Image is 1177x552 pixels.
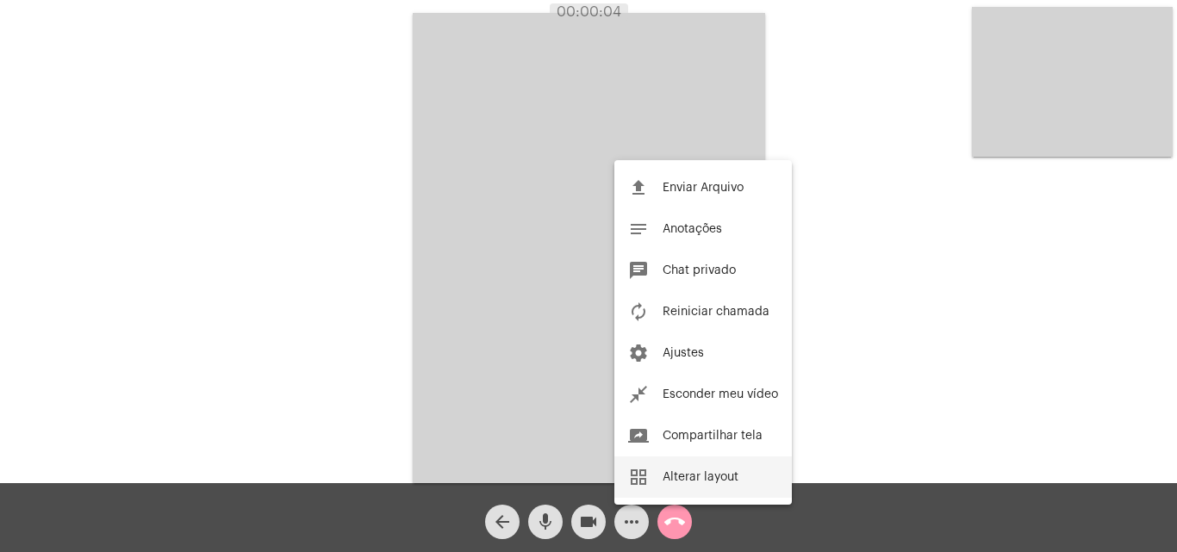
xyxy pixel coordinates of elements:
span: Ajustes [663,347,704,359]
span: Chat privado [663,264,736,276]
span: Enviar Arquivo [663,182,744,194]
span: Reiniciar chamada [663,306,769,318]
mat-icon: grid_view [628,467,649,487]
span: Compartilhar tela [663,430,763,442]
mat-icon: settings [628,343,649,363]
span: Alterar layout [663,471,738,483]
mat-icon: close_fullscreen [628,384,649,405]
span: Esconder meu vídeo [663,388,778,400]
mat-icon: chat [628,260,649,281]
mat-icon: screen_share [628,425,649,446]
mat-icon: autorenew [628,301,649,322]
mat-icon: file_upload [628,177,649,198]
mat-icon: notes [628,219,649,239]
span: Anotações [663,223,722,235]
